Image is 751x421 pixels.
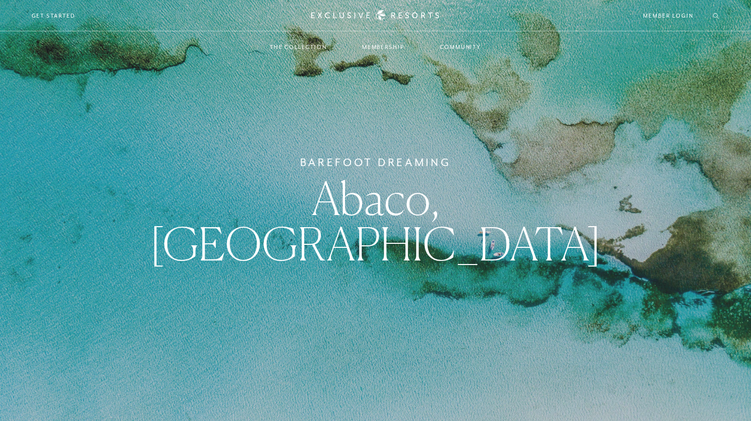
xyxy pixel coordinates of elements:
[643,11,693,20] a: Member Login
[260,32,337,62] a: The Collection
[150,171,601,271] span: Abaco, [GEOGRAPHIC_DATA]
[352,32,415,62] a: Membership
[430,32,491,62] a: Community
[32,11,76,20] a: Get Started
[300,154,451,171] h6: Barefoot Dreaming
